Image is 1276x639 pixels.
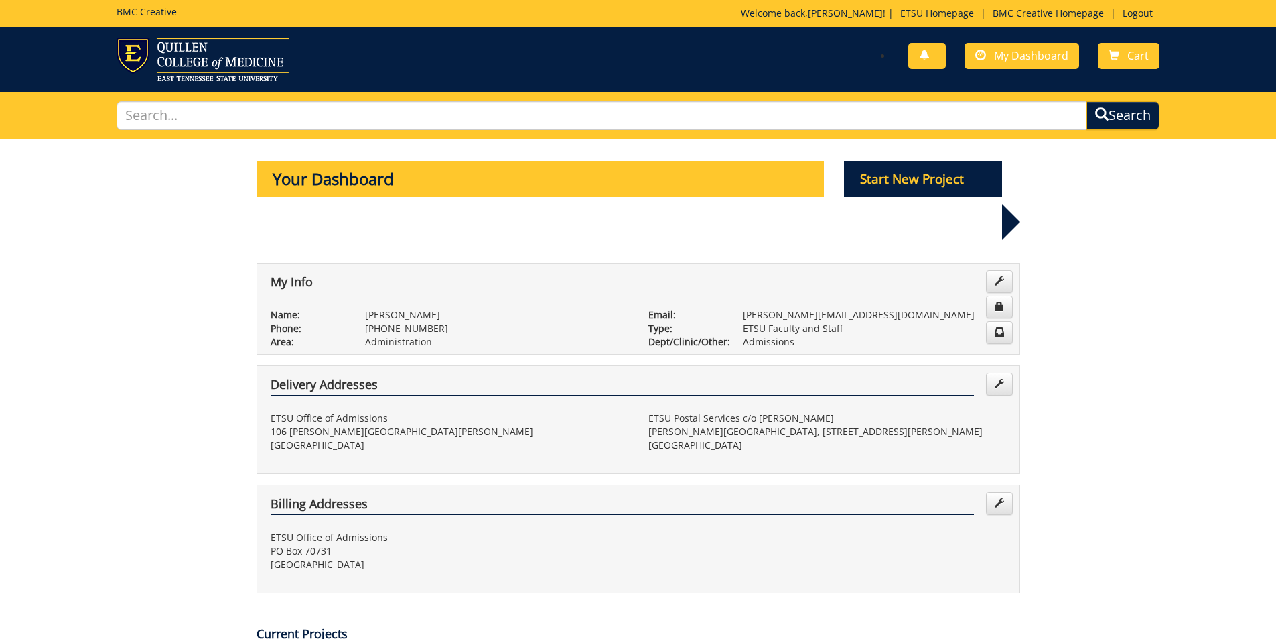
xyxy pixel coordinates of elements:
[741,7,1159,20] p: Welcome back, ! | | |
[808,7,883,19] a: [PERSON_NAME]
[994,48,1068,63] span: My Dashboard
[271,322,345,335] p: Phone:
[365,335,628,349] p: Administration
[648,322,723,335] p: Type:
[271,308,345,322] p: Name:
[986,7,1111,19] a: BMC Creative Homepage
[648,308,723,322] p: Email:
[986,270,1013,293] a: Edit Info
[648,439,1006,452] p: [GEOGRAPHIC_DATA]
[1086,101,1159,130] button: Search
[986,321,1013,344] a: Change Communication Preferences
[986,373,1013,396] a: Edit Addresses
[648,412,1006,425] p: ETSU Postal Services c/o [PERSON_NAME]
[743,335,1006,349] p: Admissions
[743,308,1006,322] p: [PERSON_NAME][EMAIL_ADDRESS][DOMAIN_NAME]
[117,38,289,81] img: ETSU logo
[844,161,1002,197] p: Start New Project
[1116,7,1159,19] a: Logout
[894,7,981,19] a: ETSU Homepage
[271,276,974,293] h4: My Info
[365,308,628,322] p: [PERSON_NAME]
[271,425,628,439] p: 106 [PERSON_NAME][GEOGRAPHIC_DATA][PERSON_NAME]
[648,425,1006,439] p: [PERSON_NAME][GEOGRAPHIC_DATA], [STREET_ADDRESS][PERSON_NAME]
[271,544,628,558] p: PO Box 70731
[965,43,1079,69] a: My Dashboard
[1098,43,1159,69] a: Cart
[648,335,723,349] p: Dept/Clinic/Other:
[743,322,1006,335] p: ETSU Faculty and Staff
[271,531,628,544] p: ETSU Office of Admissions
[1127,48,1149,63] span: Cart
[844,174,1002,186] a: Start New Project
[117,7,177,17] h5: BMC Creative
[117,101,1088,130] input: Search...
[271,439,628,452] p: [GEOGRAPHIC_DATA]
[271,335,345,349] p: Area:
[271,558,628,571] p: [GEOGRAPHIC_DATA]
[365,322,628,335] p: [PHONE_NUMBER]
[986,492,1013,515] a: Edit Addresses
[271,412,628,425] p: ETSU Office of Admissions
[271,378,974,396] h4: Delivery Addresses
[257,161,825,197] p: Your Dashboard
[271,498,974,515] h4: Billing Addresses
[986,296,1013,318] a: Change Password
